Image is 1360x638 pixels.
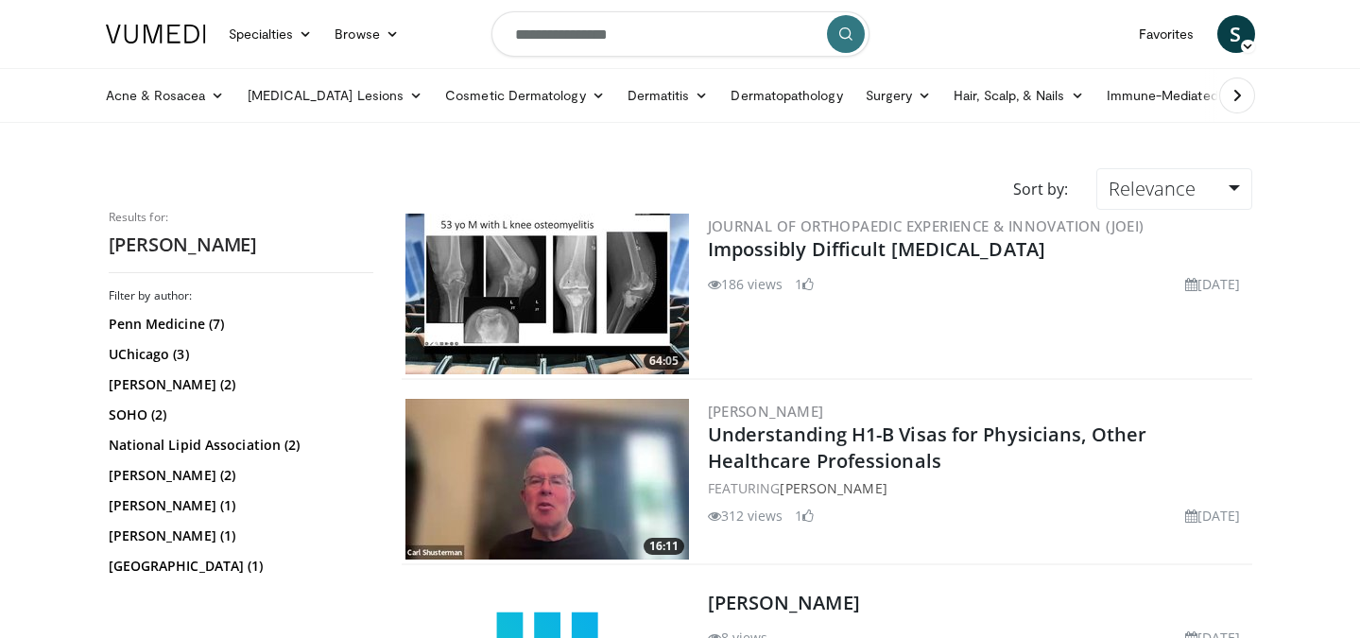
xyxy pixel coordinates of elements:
[109,345,369,364] a: UChicago (3)
[106,25,206,43] img: VuMedi Logo
[405,399,689,560] img: bc607156-8a98-4bd3-9060-ecef402308a6.300x170_q85_crop-smart_upscale.jpg
[708,506,783,526] li: 312 views
[109,210,373,225] p: Results for:
[942,77,1094,114] a: Hair, Scalp, & Nails
[708,590,860,615] a: [PERSON_NAME]
[323,15,410,53] a: Browse
[109,233,373,257] h2: [PERSON_NAME]
[95,77,236,114] a: Acne & Rosacea
[708,402,824,421] a: [PERSON_NAME]
[109,288,373,303] h3: Filter by author:
[405,399,689,560] a: 16:11
[109,466,369,485] a: [PERSON_NAME] (2)
[109,526,369,545] a: [PERSON_NAME] (1)
[795,274,814,294] li: 1
[1095,77,1248,114] a: Immune-Mediated
[491,11,869,57] input: Search topics, interventions
[999,168,1082,210] div: Sort by:
[1096,168,1251,210] a: Relevance
[1128,15,1206,53] a: Favorites
[780,479,887,497] a: [PERSON_NAME]
[405,214,689,374] img: 4b116378-28bc-4c80-bb8f-62ada2e80535.300x170_q85_crop-smart_upscale.jpg
[1109,176,1196,201] span: Relevance
[109,557,369,576] a: [GEOGRAPHIC_DATA] (1)
[708,216,1145,235] a: Journal of Orthopaedic Experience & Innovation (JOEI)
[854,77,943,114] a: Surgery
[719,77,853,114] a: Dermatopathology
[708,422,1147,474] a: Understanding H1-B Visas for Physicians, Other Healthcare Professionals
[1185,274,1241,294] li: [DATE]
[1217,15,1255,53] a: S
[616,77,720,114] a: Dermatitis
[217,15,324,53] a: Specialties
[109,375,369,394] a: [PERSON_NAME] (2)
[109,315,369,334] a: Penn Medicine (7)
[644,353,684,370] span: 64:05
[109,496,369,515] a: [PERSON_NAME] (1)
[644,538,684,555] span: 16:11
[109,436,369,455] a: National Lipid Association (2)
[708,236,1046,262] a: Impossibly Difficult [MEDICAL_DATA]
[708,274,783,294] li: 186 views
[708,478,1248,498] div: FEATURING
[795,506,814,526] li: 1
[109,405,369,424] a: SOHO (2)
[236,77,435,114] a: [MEDICAL_DATA] Lesions
[405,214,689,374] a: 64:05
[1185,506,1241,526] li: [DATE]
[434,77,615,114] a: Cosmetic Dermatology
